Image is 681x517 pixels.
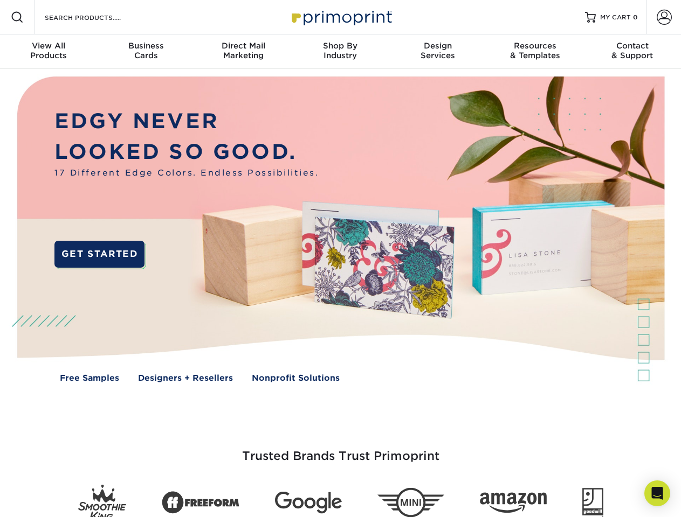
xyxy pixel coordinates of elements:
img: Amazon [480,493,547,513]
div: Services [389,41,486,60]
span: Shop By [292,41,389,51]
p: LOOKED SO GOOD. [54,137,319,167]
a: Contact& Support [584,34,681,69]
a: Shop ByIndustry [292,34,389,69]
span: MY CART [600,13,631,22]
a: GET STARTED [54,241,145,268]
span: Resources [486,41,583,51]
span: Business [97,41,194,51]
img: Google [275,492,342,514]
div: Industry [292,41,389,60]
a: Nonprofit Solutions [252,372,340,385]
input: SEARCH PRODUCTS..... [44,11,149,24]
a: Direct MailMarketing [195,34,292,69]
div: Marketing [195,41,292,60]
div: & Support [584,41,681,60]
a: DesignServices [389,34,486,69]
span: 17 Different Edge Colors. Endless Possibilities. [54,167,319,179]
a: Designers + Resellers [138,372,233,385]
a: Free Samples [60,372,119,385]
div: & Templates [486,41,583,60]
img: Goodwill [582,488,603,517]
span: Contact [584,41,681,51]
a: BusinessCards [97,34,194,69]
span: Direct Mail [195,41,292,51]
img: Primoprint [287,5,395,29]
div: Cards [97,41,194,60]
span: 0 [633,13,638,21]
p: EDGY NEVER [54,106,319,137]
div: Open Intercom Messenger [644,480,670,506]
h3: Trusted Brands Trust Primoprint [25,423,656,476]
span: Design [389,41,486,51]
a: Resources& Templates [486,34,583,69]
